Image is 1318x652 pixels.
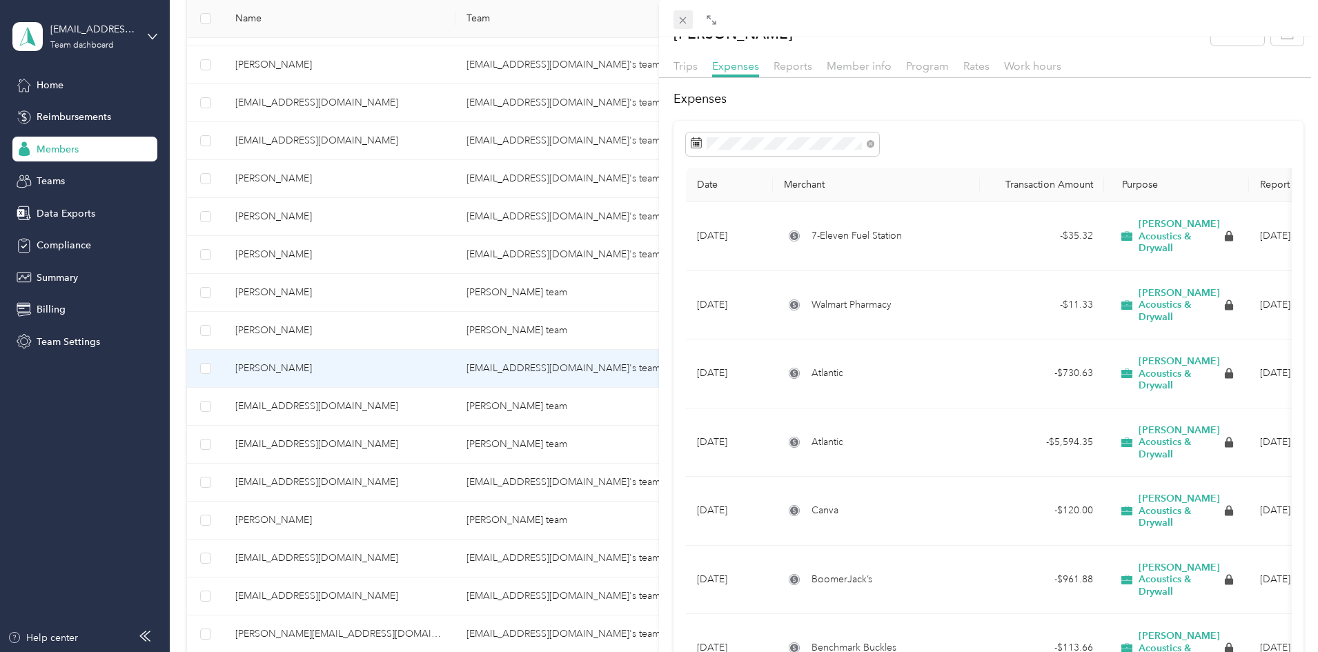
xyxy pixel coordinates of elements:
span: [PERSON_NAME] Acoustics & Drywall [1139,424,1222,461]
span: Trips [673,59,698,72]
td: [DATE] [686,202,773,271]
span: Expenses [712,59,759,72]
span: Program [906,59,949,72]
span: [PERSON_NAME] Acoustics & Drywall [1139,355,1222,392]
td: [DATE] [686,271,773,340]
div: - $120.00 [991,503,1093,518]
span: Purpose [1115,179,1159,190]
span: Atlantic [812,435,843,450]
td: [DATE] [686,408,773,477]
div: - $961.88 [991,572,1093,587]
span: Work hours [1004,59,1061,72]
td: [DATE] [686,339,773,408]
span: Canva [812,503,838,518]
span: Rates [963,59,990,72]
h2: Expenses [673,90,1304,108]
span: Reports [774,59,812,72]
span: [PERSON_NAME] Acoustics & Drywall [1139,562,1222,598]
div: - $11.33 [991,297,1093,313]
iframe: Everlance-gr Chat Button Frame [1241,575,1318,652]
span: BoomerJack’s [812,572,872,587]
span: [PERSON_NAME] Acoustics & Drywall [1139,493,1222,529]
th: Merchant [773,168,980,202]
th: Date [686,168,773,202]
span: [PERSON_NAME] Acoustics & Drywall [1139,218,1222,255]
div: - $730.63 [991,366,1093,381]
span: Walmart Pharmacy [812,297,892,313]
span: [PERSON_NAME] Acoustics & Drywall [1139,287,1222,324]
div: - $5,594.35 [991,435,1093,450]
span: Member info [827,59,892,72]
td: [DATE] [686,477,773,546]
td: [DATE] [686,546,773,615]
div: - $35.32 [991,228,1093,244]
span: 7-Eleven Fuel Station [812,228,902,244]
span: Atlantic [812,366,843,381]
th: Transaction Amount [980,168,1104,202]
